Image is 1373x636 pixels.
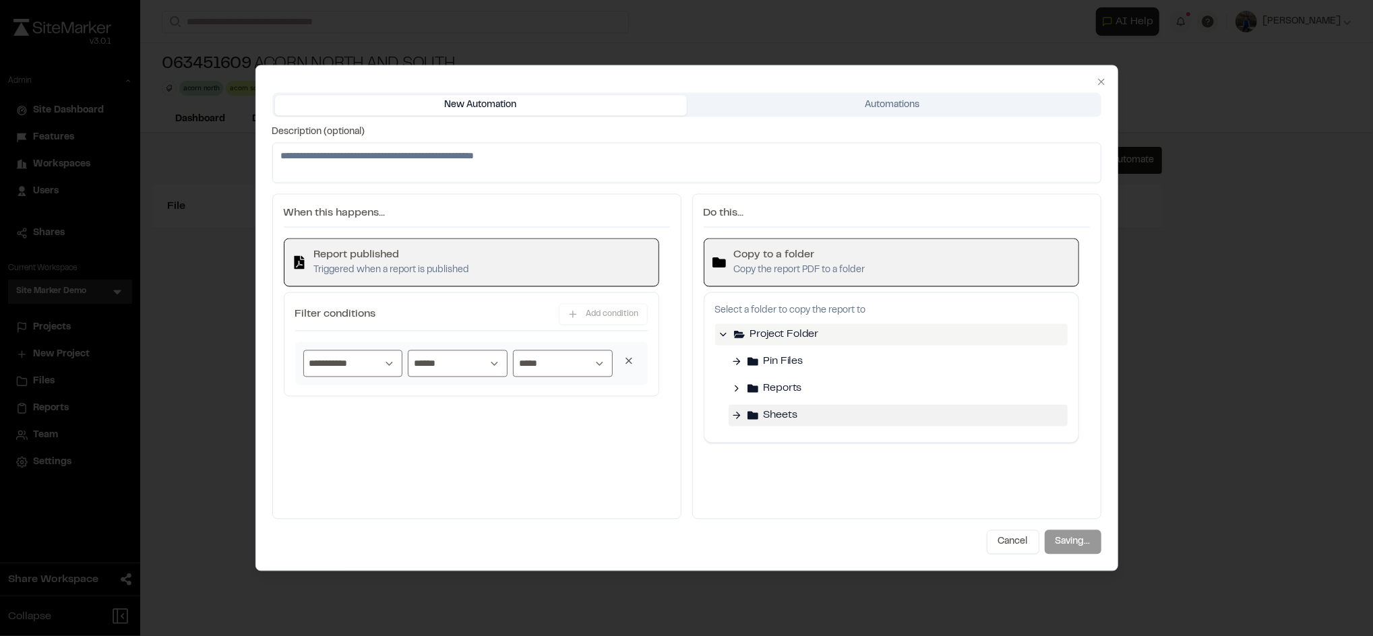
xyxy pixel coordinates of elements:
[284,205,670,222] h3: When this happens...
[715,304,1068,319] p: Select a folder to copy the report to
[764,381,802,397] span: Reports
[734,263,865,278] p: Copy the report PDF to a folder
[734,247,865,263] h4: Copy to a folder
[687,96,1099,116] button: Automations
[295,307,376,323] h3: Filter conditions
[764,354,803,370] span: Pin Files
[764,408,797,424] span: Sheets
[704,205,1090,222] h3: Do this...
[987,530,1039,554] button: Cancel
[750,327,819,343] span: Project Folder
[314,247,470,263] h4: Report published
[314,263,470,278] p: Triggered when a report is published
[272,128,1101,137] label: Description (optional)
[275,96,687,116] button: New Automation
